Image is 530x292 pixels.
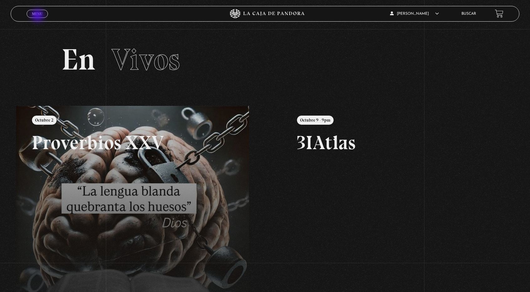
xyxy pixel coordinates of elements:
[30,17,44,21] span: Cerrar
[390,12,439,16] span: [PERSON_NAME]
[461,12,476,16] a: Buscar
[32,12,42,16] span: Menu
[495,9,503,18] a: View your shopping cart
[61,45,469,75] h2: En
[112,42,180,77] span: Vivos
